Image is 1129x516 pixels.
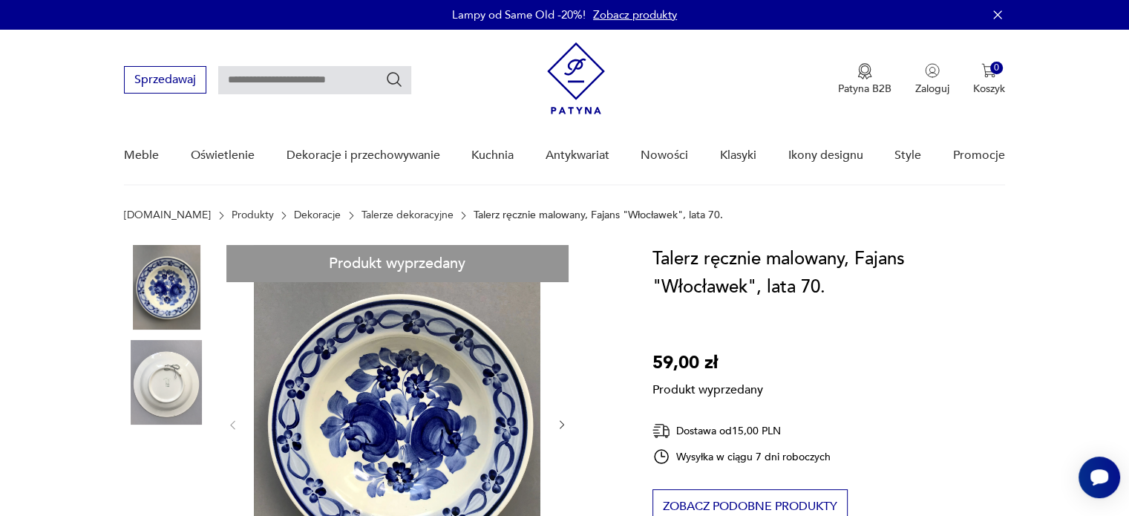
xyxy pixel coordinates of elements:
a: Antykwariat [546,127,609,184]
a: Zobacz produkty [593,7,677,22]
a: Oświetlenie [191,127,255,184]
a: Nowości [641,127,688,184]
a: Produkty [232,209,274,221]
a: Ikona medaluPatyna B2B [838,63,891,96]
a: Meble [124,127,159,184]
button: 0Koszyk [973,63,1005,96]
p: Patyna B2B [838,82,891,96]
img: Ikona medalu [857,63,872,79]
h1: Talerz ręcznie malowany, Fajans "Włocławek", lata 70. [652,245,1005,301]
a: Ikony designu [788,127,863,184]
a: Sprzedawaj [124,76,206,86]
p: Zaloguj [915,82,949,96]
div: 0 [990,62,1003,74]
a: Promocje [953,127,1005,184]
button: Zaloguj [915,63,949,96]
p: 59,00 zł [652,349,763,377]
p: Lampy od Same Old -20%! [452,7,586,22]
button: Patyna B2B [838,63,891,96]
a: Klasyki [720,127,756,184]
img: Ikona dostawy [652,422,670,440]
a: [DOMAIN_NAME] [124,209,211,221]
a: Dekoracje i przechowywanie [286,127,439,184]
a: Kuchnia [471,127,514,184]
button: Szukaj [385,71,403,88]
button: Sprzedawaj [124,66,206,94]
p: Koszyk [973,82,1005,96]
img: Ikonka użytkownika [925,63,940,78]
div: Wysyłka w ciągu 7 dni roboczych [652,448,831,466]
iframe: Smartsupp widget button [1079,457,1120,498]
p: Produkt wyprzedany [652,377,763,398]
div: Dostawa od 15,00 PLN [652,422,831,440]
p: Talerz ręcznie malowany, Fajans "Włocławek", lata 70. [474,209,723,221]
img: Patyna - sklep z meblami i dekoracjami vintage [547,42,605,114]
a: Dekoracje [294,209,341,221]
a: Style [894,127,921,184]
a: Talerze dekoracyjne [361,209,454,221]
img: Ikona koszyka [981,63,996,78]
